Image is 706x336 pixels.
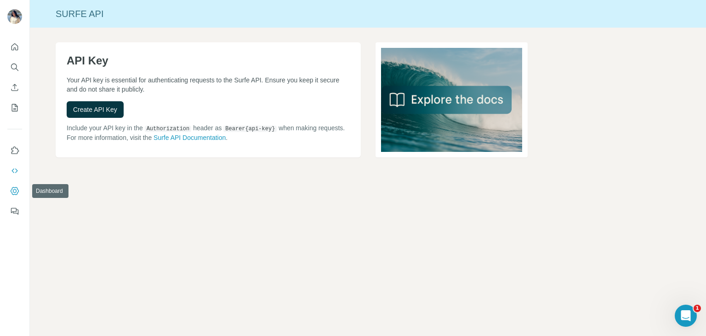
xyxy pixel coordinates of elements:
h1: API Key [67,53,350,68]
button: Use Surfe on LinkedIn [7,142,22,159]
button: Create API Key [67,101,124,118]
button: Feedback [7,203,22,220]
p: Include your API key in the header as when making requests. For more information, visit the . [67,123,350,142]
img: Avatar [7,9,22,24]
button: Dashboard [7,183,22,199]
div: Surfe API [30,7,706,20]
button: Search [7,59,22,75]
button: Quick start [7,39,22,55]
button: Enrich CSV [7,79,22,96]
button: My lists [7,99,22,116]
span: Create API Key [73,105,117,114]
code: Authorization [145,126,192,132]
p: Your API key is essential for authenticating requests to the Surfe API. Ensure you keep it secure... [67,75,350,94]
button: Use Surfe API [7,162,22,179]
span: 1 [694,305,701,312]
code: Bearer {api-key} [223,126,277,132]
iframe: Intercom live chat [675,305,697,327]
a: Surfe API Documentation [154,134,226,141]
